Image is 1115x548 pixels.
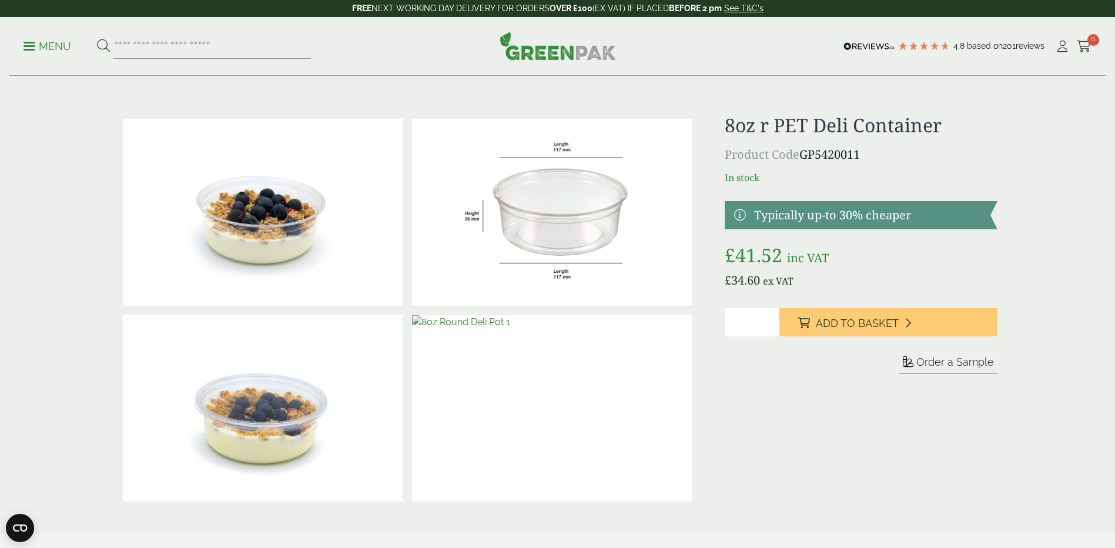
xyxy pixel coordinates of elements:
div: 4.79 Stars [898,41,950,51]
button: Add to Basket [779,308,997,336]
img: 8oz R PET Deli Container With Musli (Large) [123,119,403,306]
span: ex VAT [763,275,793,288]
button: Order a Sample [899,355,997,373]
span: £ [725,242,735,268]
p: In stock [725,171,997,185]
h1: 8oz r PET Deli Container [725,114,997,136]
span: 0 [1087,34,1099,46]
bdi: 41.52 [725,242,782,268]
span: Based on [967,41,1003,51]
img: PETdeli_8oz [412,119,692,306]
strong: FREE [352,4,371,13]
span: Product Code [725,146,799,162]
button: Open CMP widget [6,514,34,542]
span: £ [725,272,731,288]
img: 8oz Round Deli Pot 1 [412,315,692,502]
p: GP5420011 [725,146,997,163]
span: 4.8 [953,41,967,51]
img: GreenPak Supplies [500,32,616,60]
img: REVIEWS.io [843,42,895,51]
bdi: 34.60 [725,272,760,288]
i: Cart [1077,41,1091,52]
i: My Account [1055,41,1070,52]
span: reviews [1016,41,1044,51]
strong: OVER £100 [550,4,592,13]
img: 8oz R PET Deli Container With Musli And Lid (Large) [123,315,403,502]
span: inc VAT [787,250,829,266]
a: Menu [24,39,71,51]
strong: BEFORE 2 pm [669,4,722,13]
a: 0 [1077,38,1091,55]
a: See T&C's [724,4,764,13]
p: Menu [24,39,71,54]
span: 201 [1003,41,1016,51]
span: Add to Basket [816,317,899,330]
span: Order a Sample [916,356,994,368]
